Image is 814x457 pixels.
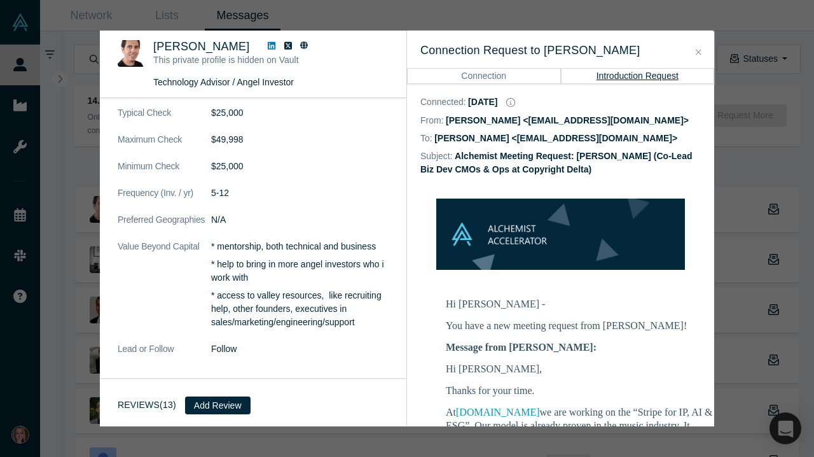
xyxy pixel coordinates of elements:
[118,240,211,342] dt: Value Beyond Capital
[456,407,540,418] a: [DOMAIN_NAME]
[211,289,389,329] p: * access to valley resources, like recruiting help, other founders, executives in sales/marketing...
[420,42,701,59] h3: Connection Request to [PERSON_NAME]
[118,40,144,67] img: Boris Livshutz's Profile Image
[211,186,389,200] dd: 5-12
[118,160,211,186] dt: Minimum Check
[692,45,705,60] button: Close
[420,151,692,174] dd: Alchemist Meeting Request: [PERSON_NAME] (Co-Lead Biz Dev CMOs & Ops at Copyright Delta)
[468,97,497,107] dd: [DATE]
[211,213,389,227] dd: N/A
[118,398,176,412] h3: Reviews (13)
[118,213,211,240] dt: Preferred Geographies
[211,342,389,356] dd: Follow
[446,384,713,397] p: Thanks for your time.
[185,397,251,414] button: Add Review
[211,133,389,146] dd: $49,998
[153,53,353,67] p: This private profile is hidden on Vault
[561,68,715,83] button: Introduction Request
[436,199,685,270] img: banner-small-topicless.png
[434,133,677,143] dd: [PERSON_NAME] <[EMAIL_ADDRESS][DOMAIN_NAME]>
[118,342,211,369] dt: Lead or Follow
[153,77,294,87] span: Technology Advisor / Angel Investor
[420,95,466,109] dt: Connected :
[118,106,211,133] dt: Typical Check
[446,115,689,125] dd: [PERSON_NAME] <[EMAIL_ADDRESS][DOMAIN_NAME]>
[153,40,250,53] span: [PERSON_NAME]
[118,133,211,160] dt: Maximum Check
[211,240,389,253] p: * mentorship, both technical and business
[420,150,453,163] dt: Subject:
[446,342,597,353] b: Message from [PERSON_NAME]:
[211,106,389,120] dd: $25,000
[211,258,389,285] p: * help to bring in more angel investors who i work with
[446,297,713,311] p: Hi [PERSON_NAME] -
[211,160,389,173] dd: $25,000
[446,319,713,332] p: You have a new meeting request from [PERSON_NAME]!
[446,362,713,376] p: Hi [PERSON_NAME],
[420,132,432,145] dt: To:
[118,186,211,213] dt: Frequency (Inv. / yr)
[420,114,444,127] dt: From:
[407,68,561,83] button: Connection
